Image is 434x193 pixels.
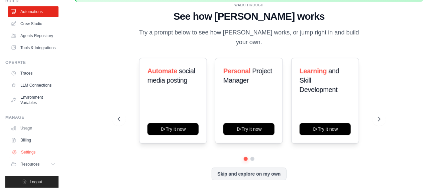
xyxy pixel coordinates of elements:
span: Resources [20,162,39,167]
button: Resources [8,159,59,170]
button: Try it now [223,123,275,135]
h1: See how [PERSON_NAME] works [118,10,381,22]
button: Skip and explore on my own [212,168,286,180]
button: Logout [5,176,59,188]
div: Widget de chat [401,161,434,193]
span: Learning [300,67,327,75]
iframe: Chat Widget [401,161,434,193]
div: Operate [5,60,59,65]
span: Automate [147,67,177,75]
span: and Skill Development [300,67,339,93]
span: Personal [223,67,250,75]
a: LLM Connections [8,80,59,91]
div: WALKTHROUGH [118,3,381,8]
a: Tools & Integrations [8,42,59,53]
a: Automations [8,6,59,17]
a: Settings [9,147,59,158]
a: Crew Studio [8,18,59,29]
a: Traces [8,68,59,79]
button: Try it now [147,123,199,135]
a: Usage [8,123,59,133]
a: Billing [8,135,59,146]
p: Try a prompt below to see how [PERSON_NAME] works, or jump right in and build your own. [137,28,361,47]
a: Agents Repository [8,30,59,41]
span: Logout [30,179,42,185]
button: Try it now [300,123,351,135]
div: Manage [5,115,59,120]
a: Environment Variables [8,92,59,108]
